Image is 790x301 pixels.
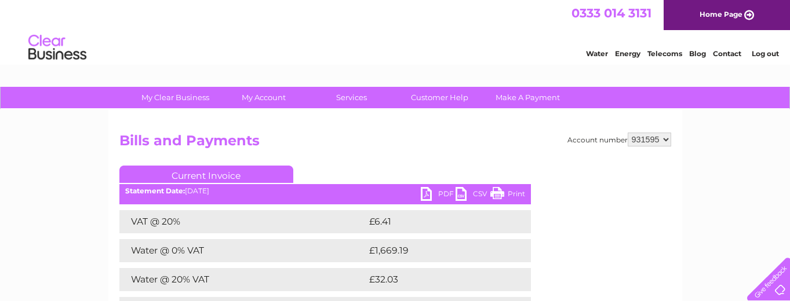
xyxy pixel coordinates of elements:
[125,186,185,195] b: Statement Date:
[119,187,531,195] div: [DATE]
[216,87,311,108] a: My Account
[571,6,651,20] a: 0333 014 3131
[304,87,399,108] a: Services
[392,87,487,108] a: Customer Help
[615,49,640,58] a: Energy
[647,49,682,58] a: Telecoms
[490,187,525,204] a: Print
[119,133,671,155] h2: Bills and Payments
[122,6,669,56] div: Clear Business is a trading name of Verastar Limited (registered in [GEOGRAPHIC_DATA] No. 3667643...
[456,187,490,204] a: CSV
[119,210,366,233] td: VAT @ 20%
[752,49,779,58] a: Log out
[366,210,503,233] td: £6.41
[586,49,608,58] a: Water
[421,187,456,204] a: PDF
[366,239,512,262] td: £1,669.19
[119,166,293,183] a: Current Invoice
[119,239,366,262] td: Water @ 0% VAT
[713,49,741,58] a: Contact
[480,87,576,108] a: Make A Payment
[366,268,507,291] td: £32.03
[128,87,223,108] a: My Clear Business
[119,268,366,291] td: Water @ 20% VAT
[689,49,706,58] a: Blog
[28,30,87,65] img: logo.png
[567,133,671,146] div: Account number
